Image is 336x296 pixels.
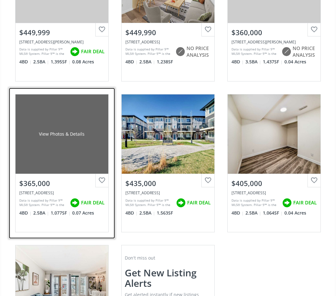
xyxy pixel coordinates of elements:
a: View Photos & Details$365,000[STREET_ADDRESS]Data is supplied by Pillar 9™ MLS® System. Pillar 9™... [9,88,115,239]
span: 2.5 BA [33,59,49,65]
span: 2.5 BA [245,210,261,216]
span: 2.5 BA [33,210,49,216]
div: $405,000 [231,178,317,188]
span: 1,563 SF [157,210,173,216]
span: 4 BD [19,210,32,216]
div: Data is supplied by Pillar 9™ MLS® System. Pillar 9™ is the owner of the copyright in its MLS® Sy... [231,47,278,56]
span: 0.04 Acres [284,210,306,216]
div: Data is supplied by Pillar 9™ MLS® System. Pillar 9™ is the owner of the copyright in its MLS® Sy... [19,198,67,208]
span: 1,064 SF [263,210,283,216]
a: $405,000[STREET_ADDRESS]Data is supplied by Pillar 9™ MLS® System. Pillar 9™ is the owner of the ... [221,88,327,239]
span: NO PRICE ANALYSIS [187,45,211,59]
div: Data is supplied by Pillar 9™ MLS® System. Pillar 9™ is the owner of the copyright in its MLS® Sy... [19,47,67,56]
img: rating icon [280,45,293,58]
div: 4304 6A Avenue SE, Calgary, AB T2A3A9 [19,190,105,196]
div: Data is supplied by Pillar 9™ MLS® System. Pillar 9™ is the owner of the copyright in its MLS® Sy... [125,198,173,208]
span: 0.07 Acres [72,210,94,216]
span: 4 BD [231,59,244,65]
div: 28 Martin Crossing Court NE, Calgary, AB T3J 4N7 [231,39,317,45]
span: 4 BD [125,210,138,216]
div: $365,000 [19,178,105,188]
span: 3.5 BA [245,59,261,65]
span: FAIR DEAL [293,199,317,206]
span: FAIR DEAL [81,199,105,206]
div: 257 Pensville Close SE, Calgary, AB T2A 5P2 [231,190,317,196]
span: 2.5 BA [139,59,155,65]
div: $360,000 [231,28,317,37]
img: rating icon [174,45,187,58]
span: 0.08 Acres [72,59,94,65]
div: $449,999 [19,28,105,37]
h2: Get new listing alerts [125,267,211,288]
span: FAIR DEAL [187,199,211,206]
a: $435,000[STREET_ADDRESS]Data is supplied by Pillar 9™ MLS® System. Pillar 9™ is the owner of the ... [115,88,221,239]
div: 7707 Martha's Haven Park NE #149, Calgary, AB T3J 3Z6 [19,39,105,45]
span: Don't miss out [125,255,155,261]
span: 0.04 Acres [284,59,306,65]
span: 1,238 SF [157,59,173,65]
div: Data is supplied by Pillar 9™ MLS® System. Pillar 9™ is the owner of the copyright in its MLS® Sy... [125,47,172,56]
img: rating icon [281,196,293,209]
span: 4 BD [231,210,244,216]
div: Data is supplied by Pillar 9™ MLS® System. Pillar 9™ is the owner of the copyright in its MLS® Sy... [231,198,279,208]
span: 1,395 SF [51,59,71,65]
span: 4 BD [19,59,32,65]
div: 72 Cornerstone Manor NE #308, Calgary, AB T3N 1S4 [125,190,211,196]
span: NO PRICE ANALYSIS [293,45,317,59]
img: rating icon [174,196,187,209]
span: FAIR DEAL [81,48,105,55]
img: rating icon [68,196,81,209]
span: 1,437 SF [263,59,283,65]
div: $449,990 [125,28,211,37]
div: View Photos & Details [39,131,85,137]
span: 2.5 BA [139,210,155,216]
div: $435,000 [125,178,211,188]
img: rating icon [68,45,81,58]
span: 1,077 SF [51,210,71,216]
div: 42 Citadel Meadow Gardens NW, Calgary, AB T3G 5N6 [125,39,211,45]
span: 4 BD [125,59,138,65]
